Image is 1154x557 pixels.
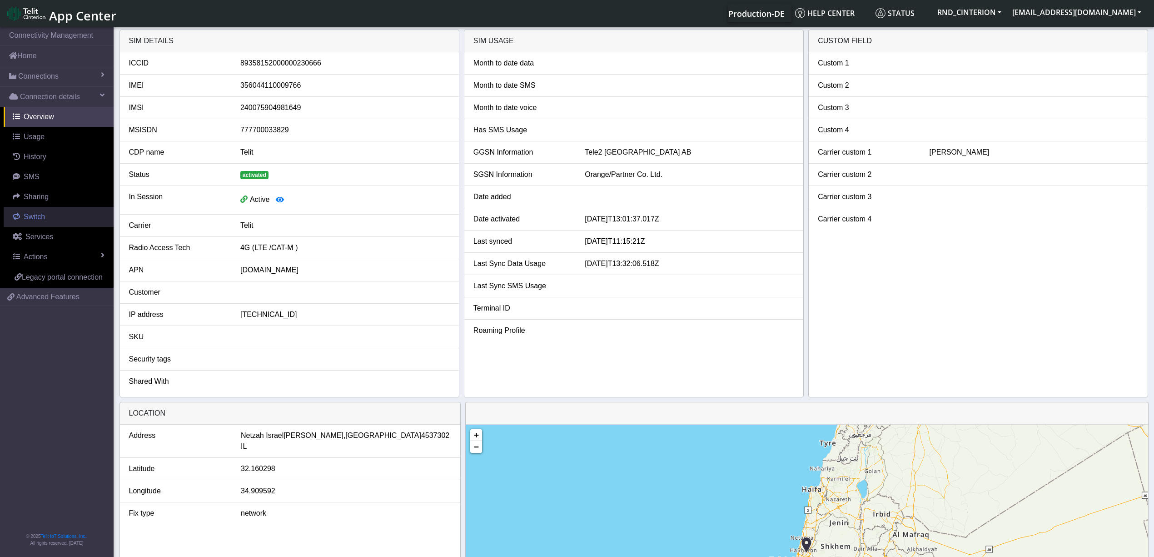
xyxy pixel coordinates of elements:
[122,309,234,320] div: IP address
[467,147,578,158] div: GGSN Information
[4,167,114,187] a: SMS
[24,253,47,261] span: Actions
[234,147,457,158] div: Telit
[122,191,234,209] div: In Session
[4,127,114,147] a: Usage
[234,508,458,519] div: network
[4,247,114,267] a: Actions
[122,331,234,342] div: SKU
[234,80,457,91] div: 356044110009766
[49,7,116,24] span: App Center
[240,171,269,179] span: activated
[234,463,458,474] div: 32.160298
[122,242,234,253] div: Radio Access Tech
[234,220,457,231] div: Telit
[467,281,578,291] div: Last Sync SMS Usage
[578,214,801,225] div: [DATE]T13:01:37.017Z
[811,102,922,113] div: Custom 3
[467,258,578,269] div: Last Sync Data Usage
[18,71,59,82] span: Connections
[122,265,234,276] div: APN
[241,430,284,441] span: Netzah Israel
[4,187,114,207] a: Sharing
[24,153,46,161] span: History
[811,58,922,69] div: Custom 1
[270,191,290,209] button: View session details
[932,4,1007,20] button: RND_CINTERION
[122,486,234,497] div: Longitude
[467,214,578,225] div: Date activated
[791,4,872,22] a: Help center
[24,213,45,221] span: Switch
[122,58,234,69] div: ICCID
[811,125,922,135] div: Custom 4
[875,8,915,18] span: Status
[122,430,234,452] div: Address
[122,102,234,113] div: IMSI
[122,80,234,91] div: IMEI
[120,30,459,52] div: SIM details
[4,207,114,227] a: Switch
[467,102,578,113] div: Month to date voice
[811,80,922,91] div: Custom 2
[284,430,345,441] span: [PERSON_NAME],
[122,125,234,135] div: MSISDN
[1007,4,1147,20] button: [EMAIL_ADDRESS][DOMAIN_NAME]
[234,265,457,276] div: [DOMAIN_NAME]
[122,287,234,298] div: Customer
[24,133,45,141] span: Usage
[467,325,578,336] div: Roaming Profile
[7,4,115,23] a: App Center
[122,354,234,365] div: Security tags
[122,220,234,231] div: Carrier
[728,8,785,19] span: Production-DE
[16,291,80,302] span: Advanced Features
[923,147,1146,158] div: [PERSON_NAME]
[811,169,922,180] div: Carrier custom 2
[811,191,922,202] div: Carrier custom 3
[464,30,803,52] div: SIM usage
[250,196,270,203] span: Active
[4,107,114,127] a: Overview
[20,91,80,102] span: Connection details
[875,8,885,18] img: status.svg
[234,125,457,135] div: 777700033829
[872,4,932,22] a: Status
[234,309,457,320] div: [TECHNICAL_ID]
[728,4,784,22] a: Your current platform instance
[578,236,801,247] div: [DATE]T11:15:21Z
[25,233,53,241] span: Services
[234,58,457,69] div: 89358152000000230666
[41,534,86,539] a: Telit IoT Solutions, Inc.
[122,147,234,158] div: CDP name
[795,8,805,18] img: knowledge.svg
[24,113,54,120] span: Overview
[795,8,855,18] span: Help center
[578,258,801,269] div: [DATE]T13:32:06.518Z
[345,430,421,441] span: [GEOGRAPHIC_DATA]
[811,147,922,158] div: Carrier custom 1
[22,273,103,281] span: Legacy portal connection
[811,214,922,225] div: Carrier custom 4
[234,102,457,113] div: 240075904981649
[578,147,801,158] div: Tele2 [GEOGRAPHIC_DATA] AB
[120,402,461,425] div: LOCATION
[467,236,578,247] div: Last synced
[467,191,578,202] div: Date added
[122,508,234,519] div: Fix type
[467,80,578,91] div: Month to date SMS
[4,227,114,247] a: Services
[467,303,578,314] div: Terminal ID
[122,463,234,474] div: Latitude
[470,429,482,441] a: Zoom in
[809,30,1148,52] div: Custom field
[234,242,457,253] div: 4G (LTE /CAT-M )
[470,441,482,453] a: Zoom out
[241,441,247,452] span: IL
[467,58,578,69] div: Month to date data
[24,173,40,181] span: SMS
[467,169,578,180] div: SGSN Information
[578,169,801,180] div: Orange/Partner Co. Ltd.
[122,376,234,387] div: Shared With
[24,193,49,201] span: Sharing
